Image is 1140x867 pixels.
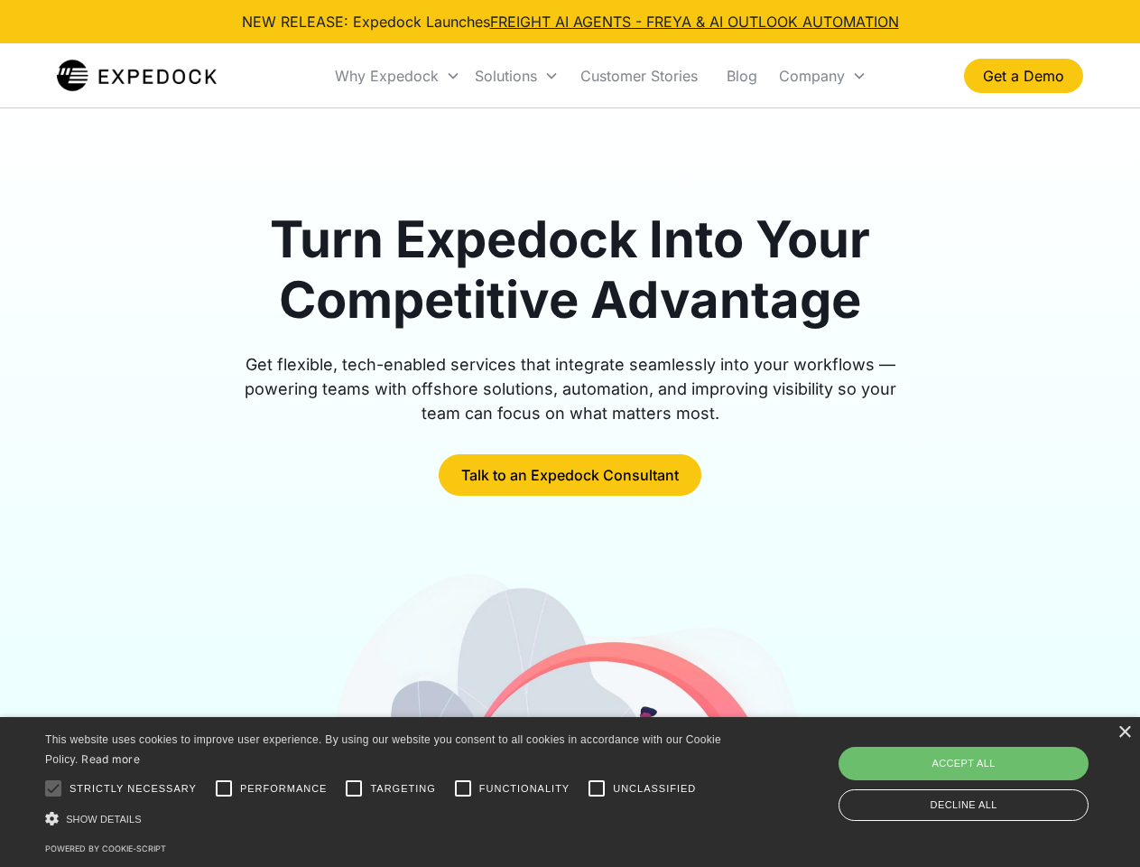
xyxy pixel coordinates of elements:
[57,58,217,94] img: Expedock Logo
[224,352,917,425] div: Get flexible, tech-enabled services that integrate seamlessly into your workflows — powering team...
[66,814,142,825] span: Show details
[712,45,772,107] a: Blog
[468,45,566,107] div: Solutions
[839,672,1140,867] iframe: Chat Widget
[57,58,217,94] a: home
[613,781,696,797] span: Unclassified
[335,67,439,85] div: Why Expedock
[479,781,570,797] span: Functionality
[242,11,899,33] div: NEW RELEASE: Expedock Launches
[45,733,721,767] span: This website uses cookies to improve user experience. By using our website you consent to all coo...
[70,781,197,797] span: Strictly necessary
[490,13,899,31] a: FREIGHT AI AGENTS - FREYA & AI OUTLOOK AUTOMATION
[439,454,701,496] a: Talk to an Expedock Consultant
[45,809,728,828] div: Show details
[779,67,845,85] div: Company
[81,752,140,766] a: Read more
[224,210,917,331] h1: Turn Expedock Into Your Competitive Advantage
[240,781,328,797] span: Performance
[772,45,874,107] div: Company
[475,67,537,85] div: Solutions
[964,59,1083,93] a: Get a Demo
[370,781,435,797] span: Targeting
[566,45,712,107] a: Customer Stories
[328,45,468,107] div: Why Expedock
[45,844,166,853] a: Powered by cookie-script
